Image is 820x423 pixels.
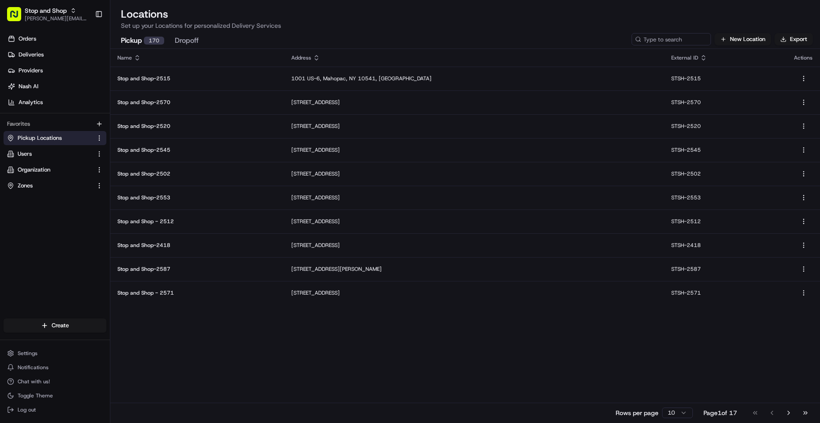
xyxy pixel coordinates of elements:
[4,375,106,388] button: Chat with us!
[18,364,49,371] span: Notifications
[19,98,43,106] span: Analytics
[121,21,809,30] p: Set up your Locations for personalized Delivery Services
[291,194,657,201] p: [STREET_ADDRESS]
[18,406,36,413] span: Log out
[4,95,110,109] a: Analytics
[4,163,106,177] button: Organization
[18,166,50,174] span: Organization
[715,33,771,45] button: New Location
[117,170,277,177] p: Stop and Shop-2502
[291,75,657,82] p: 1001 US-6, Mahopac, NY 10541, [GEOGRAPHIC_DATA]
[4,147,106,161] button: Users
[117,146,277,153] p: Stop and Shop-2545
[291,170,657,177] p: [STREET_ADDRESS]
[117,218,277,225] p: Stop and Shop - 2512
[144,37,164,45] div: 170
[4,179,106,193] button: Zones
[671,54,780,61] div: External ID
[671,99,780,106] p: STSH-2570
[671,194,780,201] p: STSH-2553
[19,35,36,43] span: Orders
[117,242,277,249] p: Stop and Shop-2418
[18,134,62,142] span: Pickup Locations
[4,117,106,131] div: Favorites
[25,15,88,22] button: [PERSON_NAME][EMAIL_ADDRESS][DOMAIN_NAME]
[291,266,657,273] p: [STREET_ADDRESS][PERSON_NAME]
[18,392,53,399] span: Toggle Theme
[18,150,32,158] span: Users
[4,318,106,333] button: Create
[117,123,277,130] p: Stop and Shop-2520
[291,99,657,106] p: [STREET_ADDRESS]
[117,75,277,82] p: Stop and Shop-2515
[4,48,110,62] a: Deliveries
[4,131,106,145] button: Pickup Locations
[291,242,657,249] p: [STREET_ADDRESS]
[18,350,38,357] span: Settings
[671,242,780,249] p: STSH-2418
[19,82,38,90] span: Nash AI
[52,322,69,329] span: Create
[25,6,67,15] button: Stop and Shop
[671,266,780,273] p: STSH-2587
[18,378,50,385] span: Chat with us!
[671,75,780,82] p: STSH-2515
[19,67,43,75] span: Providers
[291,146,657,153] p: [STREET_ADDRESS]
[671,289,780,296] p: STSH-2571
[117,99,277,106] p: Stop and Shop-2570
[632,33,711,45] input: Type to search
[291,289,657,296] p: [STREET_ADDRESS]
[291,54,657,61] div: Address
[117,289,277,296] p: Stop and Shop - 2571
[175,34,199,49] button: Dropoff
[117,54,277,61] div: Name
[4,404,106,416] button: Log out
[4,32,110,46] a: Orders
[121,7,809,21] h2: Locations
[4,79,110,94] a: Nash AI
[671,146,780,153] p: STSH-2545
[616,408,658,417] p: Rows per page
[19,51,44,59] span: Deliveries
[7,182,92,190] a: Zones
[121,34,164,49] button: Pickup
[7,150,92,158] a: Users
[291,123,657,130] p: [STREET_ADDRESS]
[4,64,110,78] a: Providers
[7,166,92,174] a: Organization
[117,194,277,201] p: Stop and Shop-2553
[4,361,106,374] button: Notifications
[4,4,91,25] button: Stop and Shop[PERSON_NAME][EMAIL_ADDRESS][DOMAIN_NAME]
[18,182,33,190] span: Zones
[703,408,737,417] div: Page 1 of 17
[671,170,780,177] p: STSH-2502
[4,389,106,402] button: Toggle Theme
[775,33,813,45] button: Export
[671,218,780,225] p: STSH-2512
[291,218,657,225] p: [STREET_ADDRESS]
[671,123,780,130] p: STSH-2520
[4,347,106,359] button: Settings
[794,54,813,61] div: Actions
[7,134,92,142] a: Pickup Locations
[117,266,277,273] p: Stop and Shop-2587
